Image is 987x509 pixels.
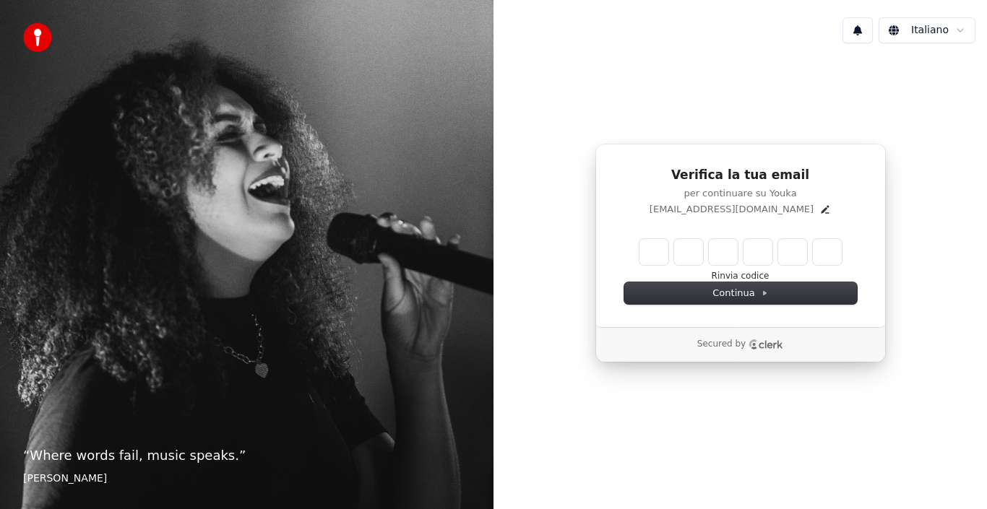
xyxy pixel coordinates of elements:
img: youka [23,23,52,52]
button: Rinvia codice [712,271,770,282]
p: [EMAIL_ADDRESS][DOMAIN_NAME] [650,203,814,216]
span: Continua [712,287,767,300]
p: “ Where words fail, music speaks. ” [23,445,470,466]
p: Secured by [697,339,746,350]
input: Enter verification code [639,239,842,265]
h1: Verifica la tua email [624,167,857,184]
footer: [PERSON_NAME] [23,471,470,486]
a: Clerk logo [749,339,783,349]
p: per continuare su Youka [624,187,857,200]
button: Edit [819,204,831,215]
button: Continua [624,282,857,304]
